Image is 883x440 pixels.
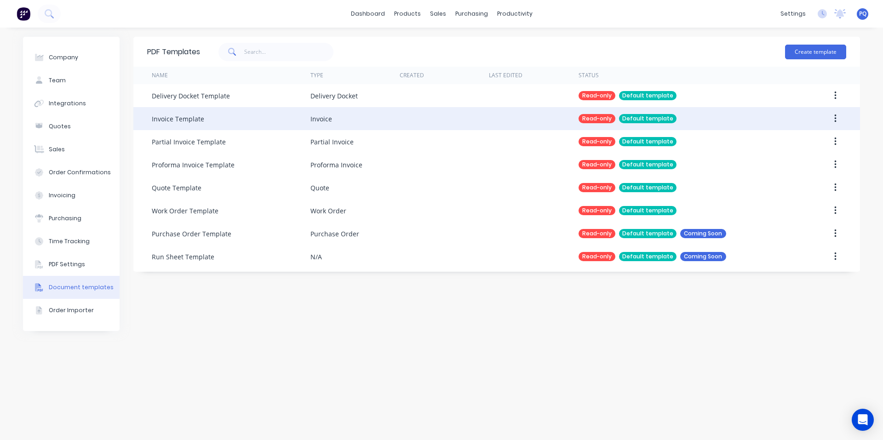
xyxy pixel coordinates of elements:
[23,69,120,92] button: Team
[23,115,120,138] button: Quotes
[680,229,726,238] div: Coming Soon
[23,253,120,276] button: PDF Settings
[619,137,677,146] div: Default template
[493,7,537,21] div: productivity
[619,206,677,215] div: Default template
[152,91,230,101] div: Delivery Docket Template
[776,7,810,21] div: settings
[425,7,451,21] div: sales
[619,183,677,192] div: Default template
[390,7,425,21] div: products
[23,230,120,253] button: Time Tracking
[23,207,120,230] button: Purchasing
[579,114,615,123] div: Read-only
[579,229,615,238] div: Read-only
[619,160,677,169] div: Default template
[49,76,66,85] div: Team
[852,409,874,431] div: Open Intercom Messenger
[310,91,358,101] div: Delivery Docket
[579,183,615,192] div: Read-only
[619,114,677,123] div: Default template
[785,45,846,59] button: Create template
[17,7,30,21] img: Factory
[49,191,75,200] div: Invoicing
[49,237,90,246] div: Time Tracking
[579,71,599,80] div: Status
[49,260,85,269] div: PDF Settings
[619,91,677,100] div: Default template
[23,299,120,322] button: Order Importer
[49,145,65,154] div: Sales
[23,138,120,161] button: Sales
[579,91,615,100] div: Read-only
[23,46,120,69] button: Company
[49,122,71,131] div: Quotes
[152,137,226,147] div: Partial Invoice Template
[152,71,168,80] div: Name
[23,92,120,115] button: Integrations
[619,252,677,261] div: Default template
[579,137,615,146] div: Read-only
[152,206,218,216] div: Work Order Template
[680,252,726,261] div: Coming Soon
[152,160,235,170] div: Proforma Invoice Template
[310,183,329,193] div: Quote
[23,161,120,184] button: Order Confirmations
[49,214,81,223] div: Purchasing
[49,283,114,291] div: Document templates
[49,99,86,108] div: Integrations
[23,276,120,299] button: Document templates
[152,183,201,193] div: Quote Template
[49,168,111,177] div: Order Confirmations
[579,160,615,169] div: Read-only
[310,206,346,216] div: Work Order
[310,160,362,170] div: Proforma Invoice
[451,7,493,21] div: purchasing
[579,252,615,261] div: Read-only
[310,229,359,239] div: Purchase Order
[310,114,332,124] div: Invoice
[579,206,615,215] div: Read-only
[23,184,120,207] button: Invoicing
[147,46,200,57] div: PDF Templates
[400,71,424,80] div: Created
[152,114,204,124] div: Invoice Template
[346,7,390,21] a: dashboard
[244,43,334,61] input: Search...
[619,229,677,238] div: Default template
[310,137,354,147] div: Partial Invoice
[49,306,94,314] div: Order Importer
[489,71,522,80] div: Last Edited
[310,71,323,80] div: Type
[859,10,866,18] span: PQ
[49,53,78,62] div: Company
[310,252,322,262] div: N/A
[152,252,214,262] div: Run Sheet Template
[152,229,231,239] div: Purchase Order Template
